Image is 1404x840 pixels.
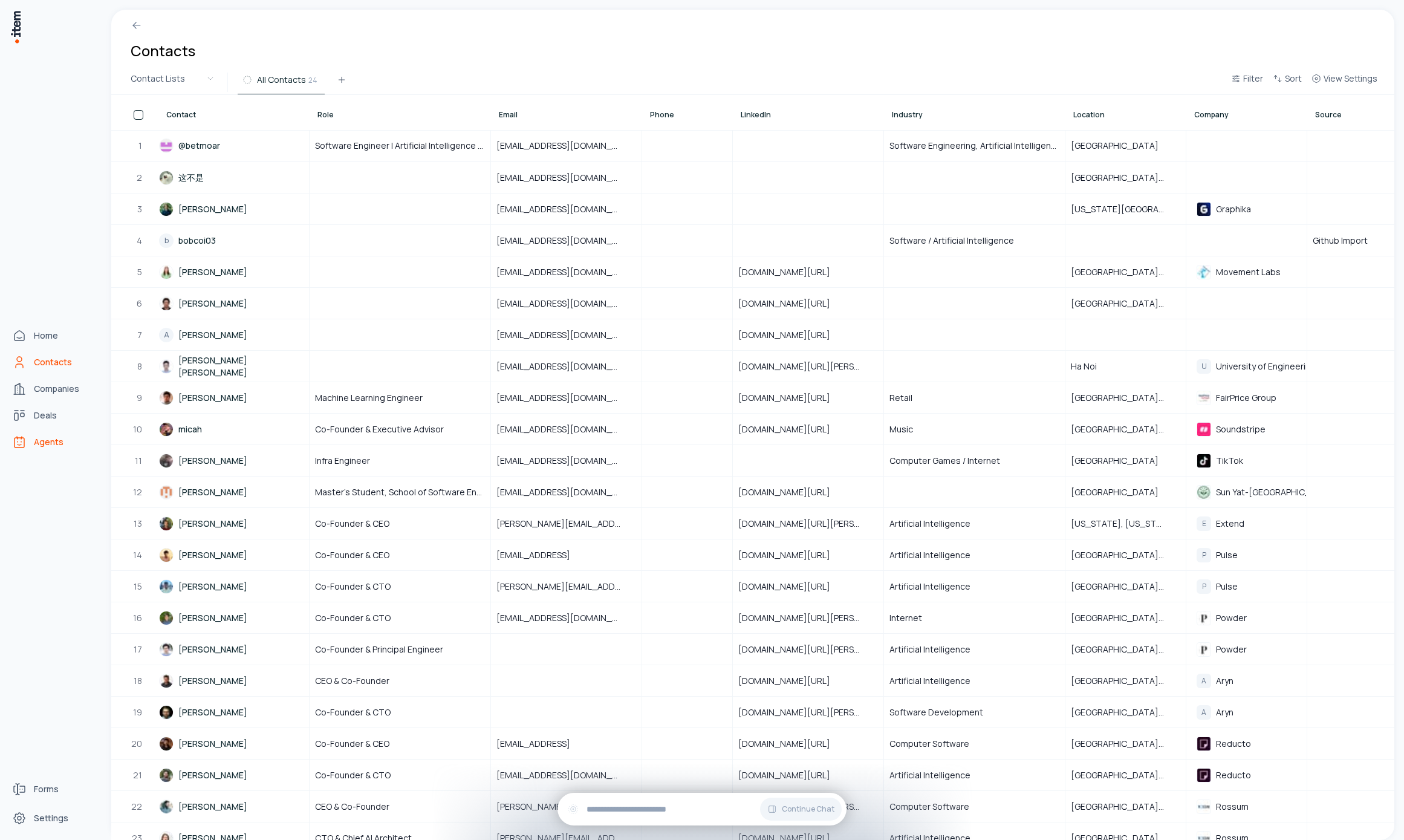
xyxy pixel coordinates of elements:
span: FairPrice Group [1216,392,1276,403]
span: [DOMAIN_NAME][URL] [738,298,845,310]
span: [EMAIL_ADDRESS][DOMAIN_NAME] [496,298,636,310]
span: [GEOGRAPHIC_DATA][PERSON_NAME][PERSON_NAME] - [GEOGRAPHIC_DATA] [1071,172,1180,184]
span: Powder [1216,644,1247,655]
h1: Contacts [131,41,195,60]
span: [DOMAIN_NAME][URL][PERSON_NAME] [738,518,878,530]
span: Co-Founder & CTO [315,706,391,718]
span: Artificial Intelligence [889,518,970,530]
div: Movement LabsMovement Labs [1187,260,1306,284]
span: Artificial Intelligence [889,549,970,561]
span: [PERSON_NAME][EMAIL_ADDRESS][DOMAIN_NAME] [496,518,636,530]
span: University of Engineering and Technology [1216,361,1382,372]
div: PPulse [1187,575,1306,599]
span: Pulse [1216,550,1238,561]
span: Phone [650,110,674,120]
span: [DOMAIN_NAME][URL] [738,675,845,687]
span: Contact [166,110,196,120]
span: Ha Noi [1071,360,1111,373]
span: 24 [308,74,317,85]
img: Ritvik Pandey [159,579,174,594]
a: [PERSON_NAME] [159,603,308,633]
th: Location [1065,95,1186,130]
img: Alex Leung [159,642,174,657]
span: 1 [138,140,143,152]
th: Industry [884,95,1065,130]
a: [PERSON_NAME] [159,288,308,318]
a: [PERSON_NAME] [159,666,308,695]
img: Reducto [1197,768,1211,783]
span: Co-Founder & CTO [315,769,391,781]
a: [PERSON_NAME] [159,477,308,507]
div: ReductoReducto [1187,763,1306,787]
span: Co-Founder & CTO [315,581,391,593]
a: [PERSON_NAME] [159,634,308,664]
div: b [159,233,174,248]
span: 6 [137,298,143,310]
span: Software Development [889,706,983,718]
span: 10 [133,423,143,435]
a: [PERSON_NAME] [159,540,308,570]
span: [EMAIL_ADDRESS][DOMAIN_NAME] [496,360,636,373]
span: View Settings [1324,73,1377,85]
span: Location [1073,110,1105,120]
span: [EMAIL_ADDRESS][DOMAIN_NAME] [496,769,636,781]
span: Home [34,330,58,342]
span: Powder [1216,613,1247,623]
span: Internet [889,612,922,624]
span: [EMAIL_ADDRESS][DOMAIN_NAME] [496,486,636,498]
span: [EMAIL_ADDRESS] [496,738,585,750]
span: Artificial Intelligence [889,769,970,781]
span: 16 [133,612,143,624]
span: [DOMAIN_NAME][URL] [738,769,845,781]
span: 4 [137,235,143,247]
img: Movement Labs [1197,265,1211,279]
a: [PERSON_NAME] [159,194,308,224]
span: [GEOGRAPHIC_DATA], [US_STATE], [GEOGRAPHIC_DATA] [1071,643,1180,656]
span: Artificial Intelligence [889,643,970,656]
a: [PERSON_NAME] [159,729,308,758]
span: Music [889,423,913,435]
div: AAryn [1187,700,1306,724]
a: [PERSON_NAME] [159,792,308,821]
span: Movement Labs [1216,267,1281,278]
span: Rossum [1216,801,1249,812]
span: Co-Founder & Principal Engineer [315,643,443,656]
span: Source [1315,110,1342,120]
span: [DOMAIN_NAME][URL][PERSON_NAME] [738,612,878,624]
span: Co-Founder & CEO [315,738,389,750]
span: Contacts [34,356,72,368]
img: Powder [1197,611,1211,625]
span: Aryn [1216,707,1233,718]
span: 11 [135,455,143,467]
a: [PERSON_NAME] [159,257,308,287]
span: Computer Software [889,738,969,750]
a: bbobcoi03 [159,226,308,255]
span: [DOMAIN_NAME][URL][PERSON_NAME] [738,360,878,373]
span: [EMAIL_ADDRESS][DOMAIN_NAME] [496,455,636,467]
span: [EMAIL_ADDRESS][DOMAIN_NAME] [496,266,636,278]
span: [EMAIL_ADDRESS] [496,549,585,561]
img: 这不是 [159,171,174,185]
span: [DOMAIN_NAME][URL] [738,738,845,750]
span: Retail [889,392,912,404]
a: deals [7,403,99,428]
div: UUniversity of Engineering and Technology [1187,354,1306,379]
div: A [159,328,174,342]
span: [GEOGRAPHIC_DATA] [1071,455,1173,467]
a: Companies [7,377,99,401]
div: Continue Chat [557,793,847,825]
span: Email [499,110,518,120]
a: micah [159,414,308,444]
div: PowderPowder [1187,606,1306,630]
span: Forms [34,783,59,795]
a: [PERSON_NAME] [159,697,308,727]
span: 17 [134,643,143,656]
img: FairPrice Group [1197,391,1211,405]
div: PowderPowder [1187,637,1306,662]
img: Kushal Byatnal [159,516,174,531]
th: Role [310,95,491,130]
div: FairPrice GroupFairPrice Group [1187,386,1306,410]
span: 18 [134,675,143,687]
span: [DOMAIN_NAME][URL] [738,392,845,404]
span: [EMAIL_ADDRESS][DOMAIN_NAME] [496,423,636,435]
